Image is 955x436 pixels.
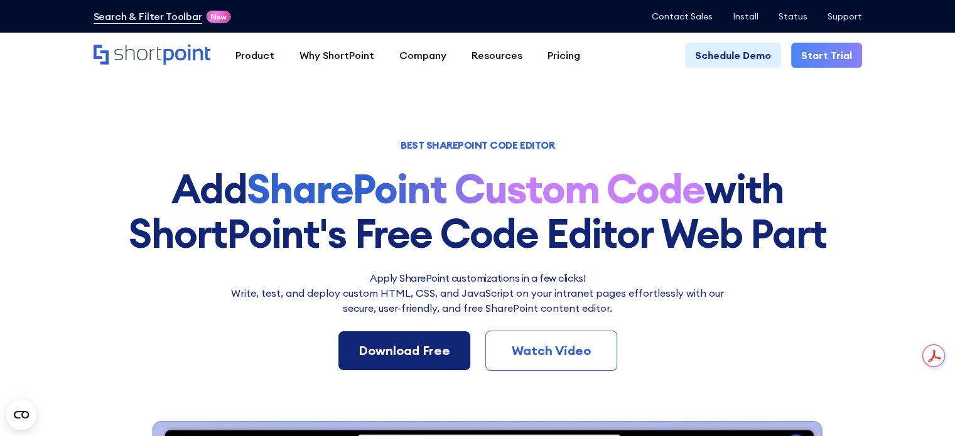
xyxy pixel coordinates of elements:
[235,48,274,63] div: Product
[6,400,36,430] button: Open CMP widget
[892,376,955,436] iframe: Chat Widget
[485,331,617,371] a: Watch Video
[828,11,862,21] a: Support
[94,9,202,24] a: Search & Filter Toolbar
[94,167,862,255] h1: Add with ShortPoint's Free Code Editor Web Part
[94,141,862,149] h1: BEST SHAREPOINT CODE EDITOR
[287,43,387,68] a: Why ShortPoint
[506,341,596,360] div: Watch Video
[387,43,459,68] a: Company
[685,43,781,68] a: Schedule Demo
[359,341,450,360] div: Download Free
[652,11,713,21] a: Contact Sales
[791,43,862,68] a: Start Trial
[459,43,535,68] a: Resources
[779,11,807,21] a: Status
[535,43,593,68] a: Pricing
[472,48,522,63] div: Resources
[338,331,470,370] a: Download Free
[224,270,732,285] h2: Apply SharePoint customizations in a few clicks!
[94,45,210,66] a: Home
[224,285,732,316] p: Write, test, and deploy custom HTML, CSS, and JavaScript on your intranet pages effortlessly wi﻿t...
[223,43,287,68] a: Product
[399,48,446,63] div: Company
[733,11,758,21] a: Install
[299,48,374,63] div: Why ShortPoint
[247,163,705,214] strong: SharePoint Custom Code
[548,48,580,63] div: Pricing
